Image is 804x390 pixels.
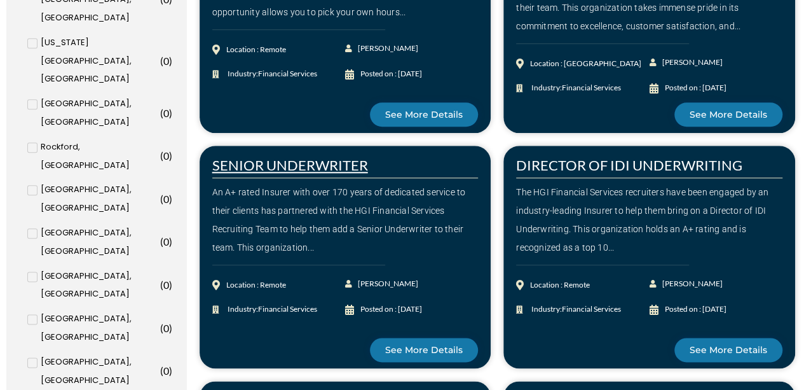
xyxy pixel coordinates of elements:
[658,275,722,293] span: [PERSON_NAME]
[664,300,726,319] div: Posted on : [DATE]
[674,102,782,127] a: See More Details
[649,53,716,72] a: [PERSON_NAME]
[224,65,317,83] span: Industry:
[163,279,169,291] span: 0
[169,235,172,247] span: )
[163,365,169,377] span: 0
[360,300,422,319] div: Posted on : [DATE]
[160,193,163,205] span: (
[41,34,158,88] span: [US_STATE][GEOGRAPHIC_DATA], [GEOGRAPHIC_DATA]
[664,79,726,97] div: Posted on : [DATE]
[212,157,368,174] a: SENIOR UNDERWRITER
[516,79,649,97] a: Industry:Financial Services
[674,338,782,362] a: See More Details
[562,83,621,92] span: Financial Services
[226,41,286,59] div: Location : Remote
[169,107,172,119] span: )
[41,224,158,261] span: [GEOGRAPHIC_DATA], [GEOGRAPHIC_DATA]
[226,276,286,295] div: Location : Remote
[160,107,163,119] span: (
[169,365,172,377] span: )
[528,300,621,319] span: Industry:
[345,275,412,293] a: [PERSON_NAME]
[528,79,621,97] span: Industry:
[41,310,158,347] span: [GEOGRAPHIC_DATA], [GEOGRAPHIC_DATA]
[169,193,172,205] span: )
[516,183,782,256] div: The HGI Financial Services recruiters have been engaged by an industry-leading Insurer to help th...
[355,39,418,58] span: [PERSON_NAME]
[212,300,345,319] a: Industry:Financial Services
[258,304,317,314] span: Financial Services
[160,322,163,334] span: (
[562,304,621,314] span: Financial Services
[163,150,169,162] span: 0
[385,110,463,119] span: See More Details
[658,53,722,72] span: [PERSON_NAME]
[360,65,422,83] div: Posted on : [DATE]
[345,39,412,58] a: [PERSON_NAME]
[516,300,649,319] a: Industry:Financial Services
[224,300,317,319] span: Industry:
[163,193,169,205] span: 0
[41,353,158,390] span: [GEOGRAPHIC_DATA], [GEOGRAPHIC_DATA]
[370,102,478,127] a: See More Details
[160,235,163,247] span: (
[41,267,158,304] span: [GEOGRAPHIC_DATA], [GEOGRAPHIC_DATA]
[169,322,172,334] span: )
[530,55,641,73] div: Location : [GEOGRAPHIC_DATA]
[160,150,163,162] span: (
[41,95,158,132] span: [GEOGRAPHIC_DATA], [GEOGRAPHIC_DATA]
[258,69,317,78] span: Financial Services
[163,322,169,334] span: 0
[160,365,163,377] span: (
[160,55,163,67] span: (
[212,65,345,83] a: Industry:Financial Services
[169,150,172,162] span: )
[530,276,590,295] div: Location : Remote
[516,157,742,174] a: DIRECTOR OF IDI UNDERWRITING
[690,345,767,354] span: See More Details
[163,55,169,67] span: 0
[690,110,767,119] span: See More Details
[41,181,158,218] span: [GEOGRAPHIC_DATA], [GEOGRAPHIC_DATA]
[163,235,169,247] span: 0
[41,138,158,175] span: Rockford, [GEOGRAPHIC_DATA]
[370,338,478,362] a: See More Details
[355,275,418,293] span: [PERSON_NAME]
[212,183,479,256] div: An A+ rated Insurer with over 170 years of dedicated service to their clients has partnered with ...
[385,345,463,354] span: See More Details
[169,55,172,67] span: )
[163,107,169,119] span: 0
[649,275,716,293] a: [PERSON_NAME]
[160,279,163,291] span: (
[169,279,172,291] span: )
